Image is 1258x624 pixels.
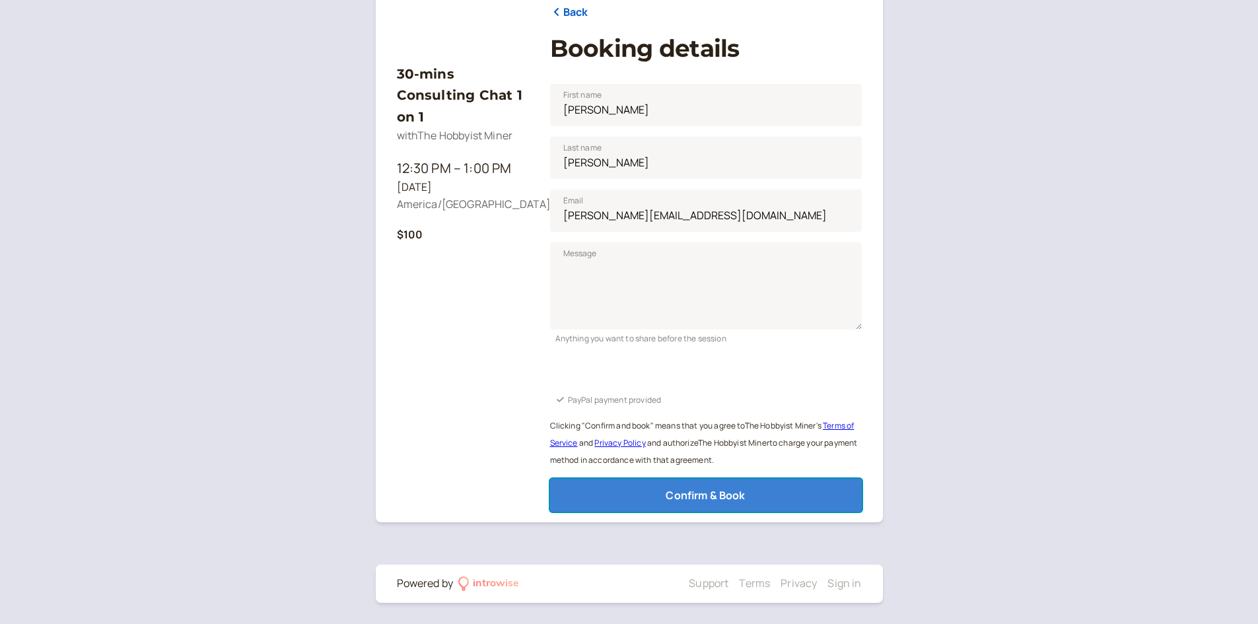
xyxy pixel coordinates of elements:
input: Email [550,190,862,232]
a: introwise [458,575,520,592]
h1: Booking details [550,34,862,63]
input: Last name [550,137,862,179]
a: Sign in [827,576,861,590]
input: First name [550,84,862,126]
span: Email [563,194,584,207]
div: Anything you want to share before the session [550,329,862,345]
a: Support [689,576,728,590]
div: 12:30 PM – 1:00 PM [397,158,529,179]
span: Last name [563,141,602,155]
div: introwise [473,575,519,592]
span: Confirm & Book [666,488,745,503]
span: with The Hobbyist Miner [397,128,513,143]
h3: 30-mins Consulting Chat 1 on 1 [397,63,529,127]
a: Privacy [781,576,817,590]
a: Back [550,4,588,21]
button: Confirm & Book [550,479,862,512]
b: $100 [397,227,423,242]
span: Message [563,247,597,260]
div: America/[GEOGRAPHIC_DATA] [397,196,529,213]
small: Clicking "Confirm and book" means that you agree to The Hobbyist Miner ' s and and authorize The ... [550,420,858,466]
div: [DATE] [397,179,529,196]
a: Privacy Policy [594,437,645,448]
span: PayPal payment provided [568,394,662,405]
textarea: Message [550,242,862,329]
a: Terms [739,576,770,590]
div: Powered by [397,575,454,592]
span: First name [563,88,602,102]
iframe: PayPal [550,356,862,386]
